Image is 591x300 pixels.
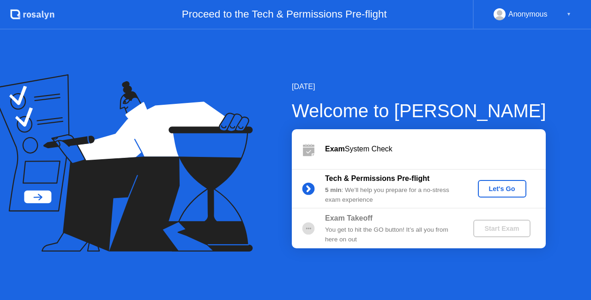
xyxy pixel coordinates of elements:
div: ▼ [567,8,571,20]
div: Let's Go [482,185,523,192]
button: Let's Go [478,180,526,198]
b: 5 min [325,186,342,193]
b: Exam Takeoff [325,214,373,222]
div: Start Exam [477,225,526,232]
b: Tech & Permissions Pre-flight [325,174,429,182]
div: [DATE] [292,81,546,92]
div: You get to hit the GO button! It’s all you from here on out [325,225,458,244]
div: : We’ll help you prepare for a no-stress exam experience [325,186,458,204]
b: Exam [325,145,345,153]
div: System Check [325,144,546,155]
div: Welcome to [PERSON_NAME] [292,97,546,125]
button: Start Exam [473,220,530,237]
div: Anonymous [508,8,548,20]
